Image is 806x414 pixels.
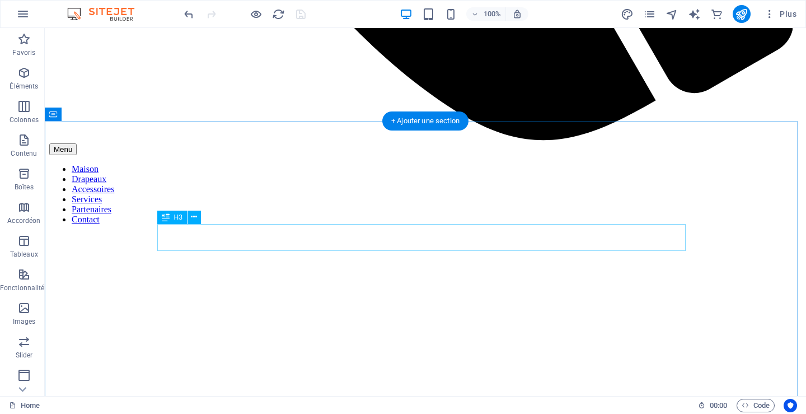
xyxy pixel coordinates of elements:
button: Plus [760,5,801,23]
button: Usercentrics [784,399,797,412]
i: Pages (Ctrl+Alt+S) [643,8,656,21]
i: AI Writer [688,8,701,21]
button: pages [643,7,657,21]
span: 00 00 [710,399,727,412]
p: Accordéon [7,216,40,225]
p: Éléments [10,82,38,91]
button: navigator [666,7,679,21]
button: design [621,7,634,21]
button: Cliquez ici pour quitter le mode Aperçu et poursuivre l'édition. [249,7,263,21]
i: Navigateur [666,8,678,21]
i: Annuler : Modifier le texte (Ctrl+Z) [182,8,195,21]
p: Slider [16,351,33,360]
button: text_generator [688,7,701,21]
div: + Ajouter une section [382,111,468,131]
button: publish [733,5,751,23]
p: Boîtes [15,183,34,192]
img: Editor Logo [64,7,148,21]
p: Favoris [12,48,35,57]
button: Code [737,399,775,412]
button: reload [271,7,285,21]
span: Code [742,399,770,412]
i: Design (Ctrl+Alt+Y) [621,8,634,21]
span: Plus [764,8,796,20]
i: E-commerce [710,8,723,21]
span: H3 [174,214,182,221]
p: Contenu [11,149,37,158]
button: 100% [466,7,506,21]
p: Images [13,317,36,326]
a: Cliquez pour annuler la sélection. Double-cliquez pour ouvrir Pages. [9,399,40,412]
h6: 100% [483,7,501,21]
button: undo [182,7,195,21]
i: Actualiser la page [272,8,285,21]
h6: Durée de la session [698,399,728,412]
span: : [718,401,719,410]
p: Colonnes [10,115,39,124]
p: Tableaux [10,250,38,259]
button: commerce [710,7,724,21]
i: Publier [735,8,748,21]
